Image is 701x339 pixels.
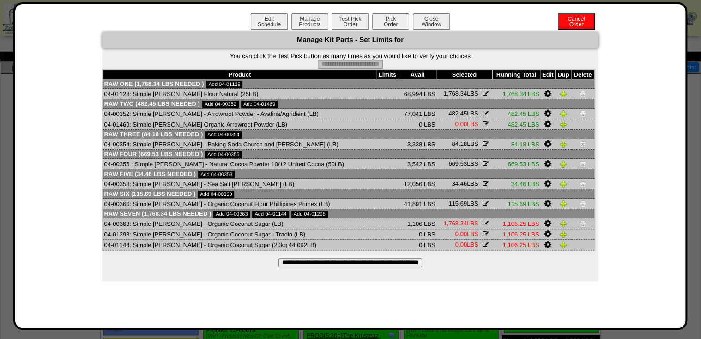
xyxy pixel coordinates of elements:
[103,240,376,250] td: 04-01144: Simple [PERSON_NAME] - Organic Coconut Sugar (20kg 44.092LB)
[455,241,478,248] span: LBS
[103,89,376,99] td: 04-01128: Simple [PERSON_NAME] Flour Natural (25LB)
[560,140,567,148] img: Duplicate Item
[103,99,594,109] td: Raw Two (482.45 LBS needed )
[558,13,595,30] button: CancelOrder
[399,179,436,189] td: 12,056 LBS
[103,70,376,79] th: Product
[103,119,376,130] td: 04-01469: Simple [PERSON_NAME] Organic Arrowroot Powder (LB)
[399,109,436,119] td: 77,041 LBS
[452,140,478,147] span: LBS
[443,220,478,227] span: LBS
[251,13,288,30] button: EditSchedule
[560,110,567,117] img: Duplicate Item
[241,101,278,108] a: Add 04-01469
[291,211,328,218] a: Add 04-01298
[492,89,540,99] td: 1,768.34 LBS
[455,230,467,237] span: 0.00
[205,131,242,139] a: Add 04-00354
[399,159,436,169] td: 3,542 LBS
[103,189,594,199] td: Raw Six (115.69 LBS needed )
[103,209,594,218] td: Raw Seven (1,768.34 LBS needed )
[579,160,586,168] img: Delete Item
[103,159,376,169] td: 04-00355 : Simple [PERSON_NAME] - Natural Cocoa Powder 10/12 United Cocoa (50LB)
[560,241,567,248] img: Duplicate Item
[492,70,540,79] th: Running Total
[448,160,478,167] span: LBS
[579,90,586,97] img: Delete Item
[448,160,467,167] span: 669.53
[571,70,594,79] th: Delete
[103,150,594,159] td: Raw Four (669.53 LBS needed )
[455,121,478,127] span: LBS
[443,90,467,97] span: 1,768.34
[413,13,450,30] button: CloseWindow
[492,240,540,250] td: 1,106.25 LBS
[412,21,451,28] a: CloseWindow
[579,180,586,188] img: Delete Item
[103,79,594,89] td: Raw One (1,768.34 LBS needed )
[560,121,567,128] img: Duplicate Item
[103,109,376,119] td: 04-00352: Simple [PERSON_NAME] - Arrowroot Powder - Avafina/Agridient (LB)
[579,140,586,148] img: Delete Item
[332,13,369,30] button: Test PickOrder
[399,70,436,79] th: Avail
[103,130,594,139] td: Raw Three (84.18 LBS needed )
[399,218,436,229] td: 1,106 LBS
[399,119,436,130] td: 0 LBS
[560,230,567,238] img: Duplicate Item
[452,140,467,147] span: 84.18
[448,200,478,207] span: LBS
[455,241,467,248] span: 0.00
[291,13,328,30] button: ManageProducts
[560,220,567,227] img: Duplicate Item
[399,229,436,240] td: 0 LBS
[436,70,492,79] th: Selected
[452,180,467,187] span: 34.46
[399,89,436,99] td: 68,994 LBS
[579,220,586,227] img: Delete Item
[560,90,567,97] img: Duplicate Item
[206,81,242,88] a: Add 04-01128
[102,53,598,69] form: You can click the Test Pick button as many times as you would like to verify your choices
[448,200,467,207] span: 115.69
[492,229,540,240] td: 1,106.25 LBS
[103,229,376,240] td: 04-01298: Simple [PERSON_NAME] - Organic Coconut Sugar - Tradin (LB)
[372,13,409,30] button: PickOrder
[560,180,567,188] img: Duplicate Item
[198,191,234,198] a: Add 04-00360
[102,32,598,48] div: Manage Kit Parts - Set Limits for
[455,121,467,127] span: 0.00
[399,139,436,150] td: 3,338 LBS
[103,199,376,209] td: 04-00360: Simple [PERSON_NAME] - Organic Coconut Flour Phillipines Primex (LB)
[560,200,567,207] img: Duplicate Item
[376,70,399,79] th: Limits
[103,179,376,189] td: 04-00353: Simple [PERSON_NAME] - Sea Salt [PERSON_NAME] (LB)
[492,218,540,229] td: 1,106.25 LBS
[492,159,540,169] td: 669.53 LBS
[205,151,242,158] a: Add 04-00355
[399,240,436,250] td: 0 LBS
[103,139,376,150] td: 04-00354: Simple [PERSON_NAME] - Baking Soda Church and [PERSON_NAME] (LB)
[252,211,289,218] a: Add 04-01144
[492,119,540,130] td: 482.45 LBS
[579,110,586,117] img: Delete Item
[452,180,478,187] span: LBS
[492,199,540,209] td: 115.69 LBS
[103,218,376,229] td: 04-00363: Simple [PERSON_NAME] - Organic Coconut Sugar (LB)
[443,220,467,227] span: 1,768.34
[455,230,478,237] span: LBS
[448,110,478,117] span: LBS
[492,139,540,150] td: 84.18 LBS
[560,160,567,168] img: Duplicate Item
[448,110,467,117] span: 482.45
[443,90,478,97] span: LBS
[540,70,555,79] th: Edit
[198,171,235,178] a: Add 04-00353
[492,179,540,189] td: 34.46 LBS
[492,109,540,119] td: 482.45 LBS
[213,211,250,218] a: Add 04-00363
[103,169,594,179] td: Raw Five (34.46 LBS needed )
[202,101,239,108] a: Add 04-00352
[579,200,586,207] img: Delete Item
[556,70,571,79] th: Dup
